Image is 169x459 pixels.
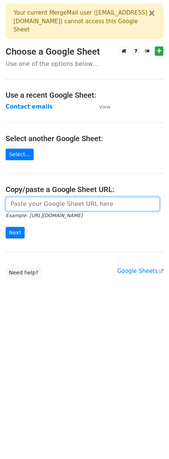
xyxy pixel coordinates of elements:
[132,423,169,459] iframe: Chat Widget
[6,149,34,160] a: Select...
[6,227,25,238] input: Next
[6,197,160,211] input: Paste your Google Sheet URL here
[6,91,163,100] h4: Use a recent Google Sheet:
[6,134,163,143] h4: Select another Google Sheet:
[99,104,110,110] small: View
[92,103,110,110] a: View
[6,213,82,218] small: Example: [URL][DOMAIN_NAME]
[13,9,148,34] div: Your current MergeMail user ( [EMAIL_ADDRESS][DOMAIN_NAME] ) cannot access this Google Sheet
[6,46,163,57] h3: Choose a Google Sheet
[6,103,53,110] a: Contact emails
[6,267,42,279] a: Need help?
[148,9,156,18] button: ×
[117,268,163,274] a: Google Sheets
[6,185,163,194] h4: Copy/paste a Google Sheet URL:
[6,60,163,68] p: Use one of the options below...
